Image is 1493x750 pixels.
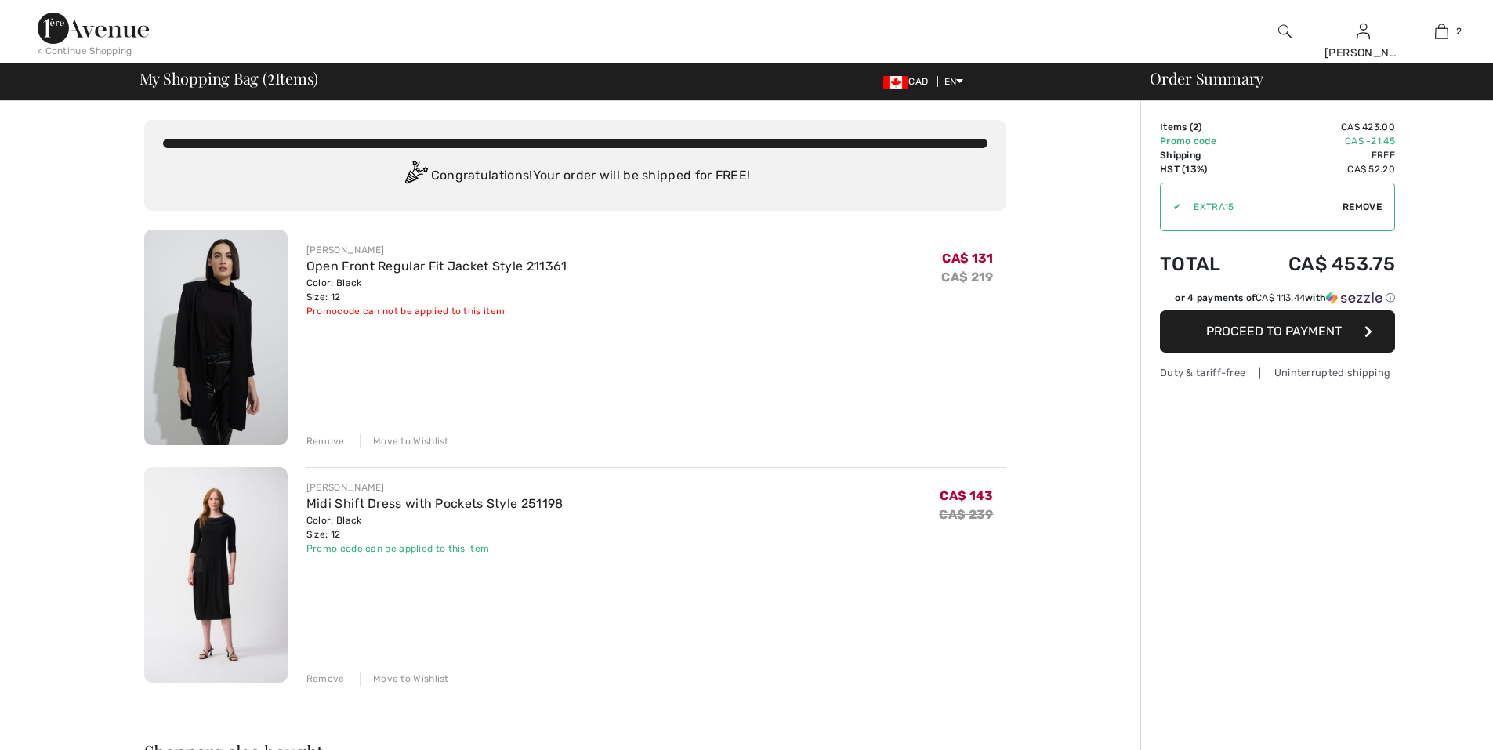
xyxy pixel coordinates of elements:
div: Move to Wishlist [360,672,449,686]
td: CA$ 52.20 [1245,162,1395,176]
span: 2 [1456,24,1462,38]
button: Proceed to Payment [1160,310,1395,353]
img: Canadian Dollar [883,76,908,89]
img: 1ère Avenue [38,13,149,44]
div: Promocode can not be applied to this item [306,304,567,318]
img: Open Front Regular Fit Jacket Style 211361 [144,230,288,445]
a: Midi Shift Dress with Pockets Style 251198 [306,496,563,511]
input: Promo code [1181,183,1343,230]
a: Open Front Regular Fit Jacket Style 211361 [306,259,567,274]
span: CA$ 113.44 [1256,292,1305,303]
div: Order Summary [1131,71,1484,86]
span: My Shopping Bag ( Items) [140,71,319,86]
img: My Bag [1435,22,1448,41]
a: 2 [1403,22,1480,41]
td: Free [1245,148,1395,162]
span: Remove [1343,200,1382,214]
span: Proceed to Payment [1206,324,1342,339]
s: CA$ 239 [939,507,993,522]
div: Color: Black Size: 12 [306,276,567,304]
div: or 4 payments ofCA$ 113.44withSezzle Click to learn more about Sezzle [1160,291,1395,310]
div: [PERSON_NAME] [1324,45,1401,61]
td: CA$ 453.75 [1245,237,1395,291]
td: CA$ 423.00 [1245,120,1395,134]
div: [PERSON_NAME] [306,480,563,495]
div: or 4 payments of with [1175,291,1395,305]
div: < Continue Shopping [38,44,132,58]
img: Sezzle [1326,291,1382,305]
img: Congratulation2.svg [400,161,431,192]
div: Color: Black Size: 12 [306,513,563,542]
td: Promo code [1160,134,1245,148]
a: Sign In [1357,24,1370,38]
td: CA$ -21.45 [1245,134,1395,148]
span: CAD [883,76,934,87]
div: Remove [306,434,345,448]
td: Shipping [1160,148,1245,162]
img: search the website [1278,22,1292,41]
div: Duty & tariff-free | Uninterrupted shipping [1160,365,1395,380]
div: ✔ [1161,200,1181,214]
div: [PERSON_NAME] [306,243,567,257]
div: Promo code can be applied to this item [306,542,563,556]
span: CA$ 131 [942,251,993,266]
span: 2 [267,67,275,87]
span: EN [944,76,964,87]
img: My Info [1357,22,1370,41]
td: HST (13%) [1160,162,1245,176]
div: Move to Wishlist [360,434,449,448]
td: Items ( ) [1160,120,1245,134]
s: CA$ 219 [941,270,993,284]
div: Congratulations! Your order will be shipped for FREE! [163,161,987,192]
div: Remove [306,672,345,686]
td: Total [1160,237,1245,291]
img: Midi Shift Dress with Pockets Style 251198 [144,467,288,683]
span: CA$ 143 [940,488,993,503]
span: 2 [1193,121,1198,132]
